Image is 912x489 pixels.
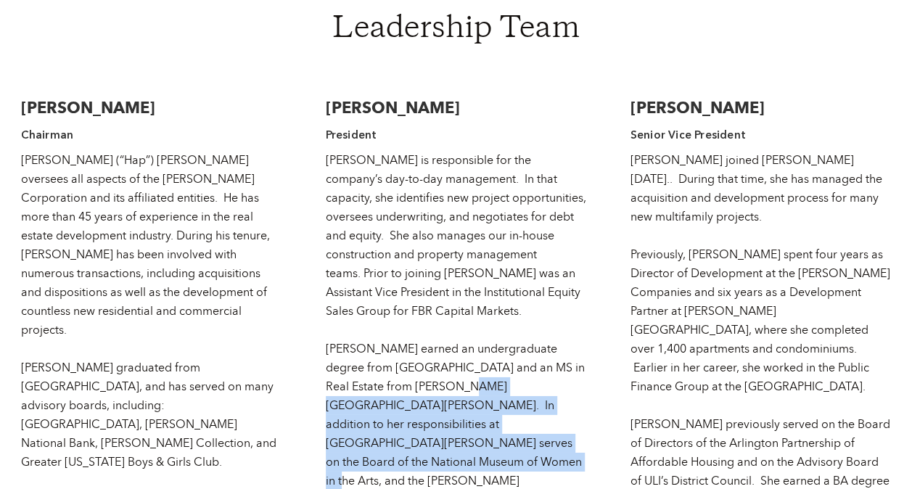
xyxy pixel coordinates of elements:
div: [PERSON_NAME] (“Hap”) [PERSON_NAME] oversees all aspects of the [PERSON_NAME] Corporation and its... [21,151,282,472]
h4: President [326,126,587,144]
h1: Leadership Team [137,15,776,46]
h3: [PERSON_NAME] [630,97,892,119]
h3: [PERSON_NAME] [21,97,282,119]
h4: Senior Vice President [630,126,892,144]
h3: [PERSON_NAME] [326,97,587,119]
h4: Chairman [21,126,282,144]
